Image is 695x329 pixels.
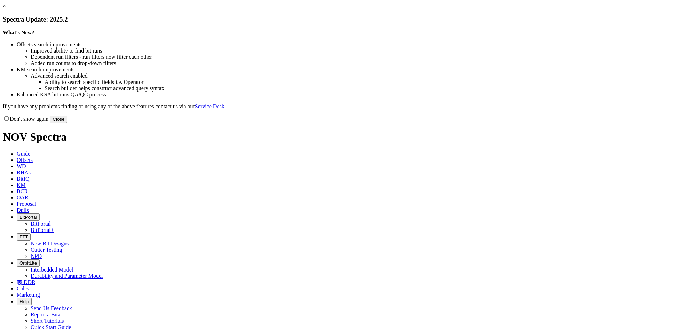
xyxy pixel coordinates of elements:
[17,170,31,175] span: BHAs
[17,195,29,201] span: OAR
[17,163,26,169] span: WD
[195,103,224,109] a: Service Desk
[45,79,692,85] li: Ability to search specific fields i.e. Operator
[17,201,36,207] span: Proposal
[31,267,73,273] a: Interbedded Model
[4,116,9,121] input: Don't show again
[17,66,692,73] li: KM search improvements
[3,16,692,23] h3: Spectra Update: 2025.2
[31,227,54,233] a: BitPortal+
[17,188,28,194] span: BCR
[31,241,69,246] a: New Bit Designs
[17,292,40,298] span: Marketing
[31,318,64,324] a: Short Tutorials
[3,30,34,36] strong: What's New?
[31,247,62,253] a: Cutter Testing
[19,214,37,220] span: BitPortal
[45,85,692,92] li: Search builder helps construct advanced query syntax
[17,157,33,163] span: Offsets
[31,273,103,279] a: Durability and Parameter Model
[31,312,60,318] a: Report a Bug
[31,48,692,54] li: Improved ability to find bit runs
[31,73,692,79] li: Advanced search enabled
[3,131,692,143] h1: NOV Spectra
[17,182,26,188] span: KM
[19,299,29,304] span: Help
[31,221,51,227] a: BitPortal
[3,103,692,110] p: If you have any problems finding or using any of the above features contact us via our
[17,151,30,157] span: Guide
[31,305,72,311] a: Send Us Feedback
[3,3,6,9] a: ×
[17,176,29,182] span: BitIQ
[17,207,29,213] span: Dulls
[31,253,42,259] a: NPD
[24,279,35,285] span: DDR
[31,60,692,66] li: Added run counts to drop-down filters
[17,285,29,291] span: Calcs
[31,54,692,60] li: Dependent run filters - run filters now filter each other
[50,116,67,123] button: Close
[17,92,692,98] li: Enhanced KSA bit runs QA/QC process
[17,41,692,48] li: Offsets search improvements
[19,260,37,266] span: OrbitLite
[3,116,48,122] label: Don't show again
[19,234,28,240] span: FTT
